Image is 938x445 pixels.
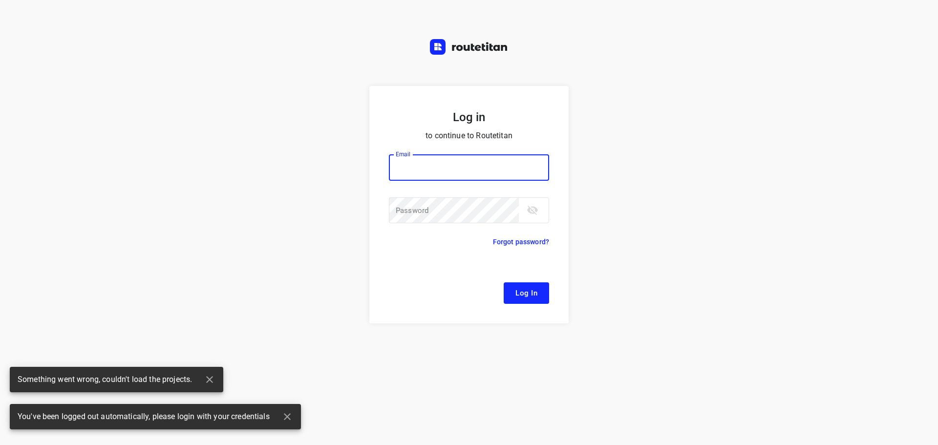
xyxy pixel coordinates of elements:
p: Forgot password? [493,236,549,248]
button: Log In [504,282,549,304]
p: to continue to Routetitan [389,129,549,143]
button: toggle password visibility [523,200,542,220]
span: Something went wrong, couldn't load the projects. [18,374,192,385]
img: Routetitan [430,39,508,55]
h5: Log in [389,109,549,125]
span: You've been logged out automatically, please login with your credentials [18,411,270,423]
span: Log In [515,287,537,299]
